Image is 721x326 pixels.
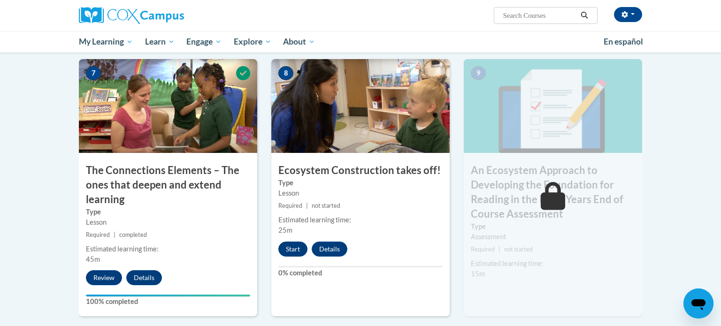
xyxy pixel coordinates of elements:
h3: The Connections Elements – The ones that deepen and extend learning [79,163,257,206]
button: Details [312,242,347,257]
label: 0% completed [278,268,443,278]
span: | [306,202,308,209]
h3: Ecosystem Construction takes off! [271,163,450,178]
a: My Learning [73,31,139,53]
img: Cox Campus [79,7,184,24]
span: | [114,231,115,238]
img: Course Image [464,59,642,153]
div: Assessment [471,232,635,242]
h3: An Ecosystem Approach to Developing the Foundation for Reading in the Early Years End of Course A... [464,163,642,221]
a: Learn [139,31,181,53]
div: Estimated learning time: [471,258,635,269]
div: Main menu [65,31,656,53]
label: Type [278,178,443,188]
label: Type [86,207,250,217]
div: Estimated learning time: [86,244,250,254]
span: 8 [278,66,293,80]
span: Engage [186,36,222,47]
span: completed [119,231,147,238]
a: About [277,31,322,53]
a: Explore [228,31,277,53]
span: Learn [145,36,175,47]
div: Your progress [86,295,250,296]
span: Explore [234,36,271,47]
button: Review [86,270,122,285]
span: 15m [471,270,485,278]
img: Course Image [271,59,450,153]
span: 25m [278,226,292,234]
a: En español [598,32,649,52]
span: | [499,246,500,253]
iframe: Button to launch messaging window [683,288,713,318]
button: Details [126,270,162,285]
span: Required [278,202,302,209]
span: not started [504,246,533,253]
span: About [283,36,315,47]
span: Required [471,246,495,253]
a: Engage [180,31,228,53]
span: Required [86,231,110,238]
div: Lesson [86,217,250,227]
span: 9 [471,66,486,80]
label: 100% completed [86,296,250,307]
label: Type [471,221,635,232]
button: Account Settings [614,7,642,22]
span: En español [604,37,643,46]
a: Cox Campus [79,7,257,24]
input: Search Courses [502,10,577,21]
span: not started [312,202,340,209]
button: Start [278,242,307,257]
div: Estimated learning time: [278,215,443,225]
span: My Learning [79,36,133,47]
div: Lesson [278,188,443,198]
span: 7 [86,66,101,80]
img: Course Image [79,59,257,153]
span: 45m [86,255,100,263]
button: Search [577,10,591,21]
